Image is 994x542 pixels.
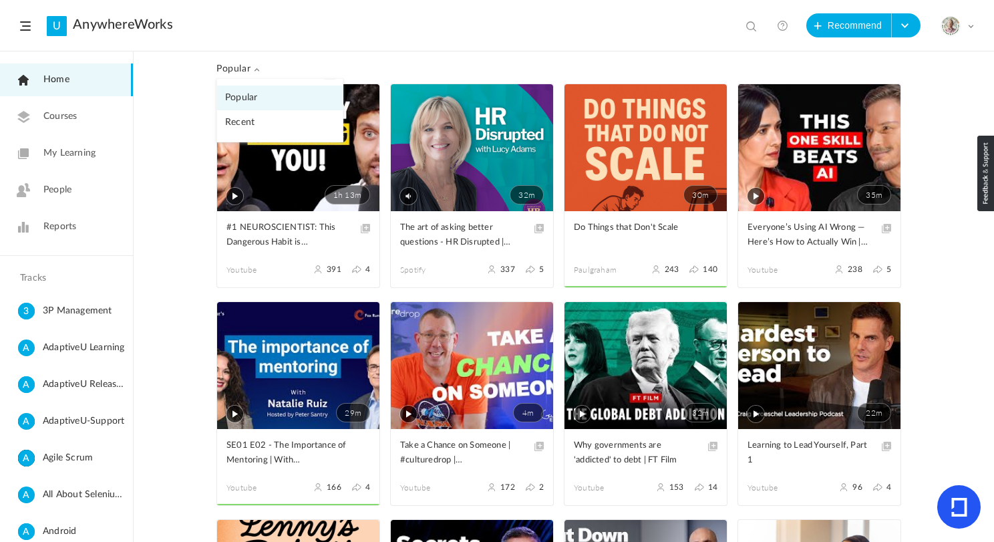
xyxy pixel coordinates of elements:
cite: 3 [18,303,35,321]
a: 32m [564,302,727,429]
span: My Learning [43,146,96,160]
span: Courses [43,110,77,124]
h4: Tracks [20,273,110,284]
cite: A [18,340,35,358]
a: 22m [738,302,900,429]
span: AdaptiveU Learning [43,340,128,356]
span: 4m [513,403,544,422]
span: paulgraham [574,264,646,276]
span: 337 [500,265,515,274]
a: Everyone’s Using AI Wrong — Here’s How to Actually Win | Hugging Face CSO Explains [748,221,891,251]
span: 166 [327,483,341,492]
span: The art of asking better questions - HR Disrupted | Podcast on Spotify [400,221,524,250]
cite: A [18,450,35,468]
span: 32m [510,185,544,205]
a: 29m [217,302,379,429]
a: Learning to Lead Yourself, Part 1 [748,438,891,468]
span: All About Selenium Testing [43,487,128,503]
span: 14 [708,483,717,492]
span: 32m [683,403,717,422]
span: Youtube [226,482,299,494]
span: 35m [857,185,891,205]
img: julia-s-version-gybnm-profile-picture-frame-2024-template-16.png [941,17,960,35]
a: AnywhereWorks [73,17,173,33]
a: 30m [564,84,727,211]
img: loop_feedback_btn.png [977,136,994,211]
a: #1 NEUROSCIENTIST: This Dangerous Habit is DESTROYING Your MEMORY (Here’s How To Fix It FAST) [226,221,370,251]
a: 35m [738,84,900,211]
span: Android [43,523,128,540]
span: 153 [669,483,684,492]
span: 22m [857,403,891,422]
a: 1h 13m [217,84,379,211]
span: Youtube [748,264,820,276]
span: Youtube [574,482,646,494]
span: 243 [665,265,679,274]
span: Popular [216,63,261,75]
span: 140 [703,265,717,274]
a: The art of asking better questions - HR Disrupted | Podcast on Spotify [400,221,544,251]
span: 2 [539,483,544,492]
a: Popular [217,86,343,110]
span: 5 [886,265,891,274]
span: AdaptiveU Release Details [43,376,128,393]
span: 96 [852,483,862,492]
span: Youtube [400,482,472,494]
span: Everyone’s Using AI Wrong — Here’s How to Actually Win | Hugging Face CSO Explains [748,221,871,250]
a: Recent [217,110,343,135]
span: 4 [365,265,370,274]
a: 32m [391,84,553,211]
span: AdaptiveU-Support [43,413,128,430]
span: 1h 13m [325,185,370,205]
a: Take a Chance on Someone | #culturedrop | [PERSON_NAME] [400,438,544,468]
span: Spotify [400,264,472,276]
a: Why governments are 'addicted' to debt | FT Film [574,438,717,468]
cite: A [18,413,35,431]
span: SE01 E02 - The Importance of Mentoring | With [PERSON_NAME] [226,438,350,468]
span: #1 NEUROSCIENTIST: This Dangerous Habit is DESTROYING Your MEMORY (Here’s How To Fix It FAST) [226,221,350,250]
cite: A [18,523,35,541]
a: U [47,16,67,36]
a: SE01 E02 - The Importance of Mentoring | With [PERSON_NAME] [226,438,370,468]
span: Do Things that Don't Scale [574,221,697,235]
button: Recommend [806,13,892,37]
span: 4 [365,483,370,492]
cite: A [18,376,35,394]
span: Reports [43,220,76,234]
span: Take a Chance on Someone | #culturedrop | [PERSON_NAME] [400,438,524,468]
span: 30m [683,185,717,205]
span: Youtube [748,482,820,494]
span: 238 [848,265,862,274]
span: Learning to Lead Yourself, Part 1 [748,438,871,468]
span: 5 [539,265,544,274]
span: 3P Management [43,303,128,319]
span: 4 [886,483,891,492]
span: Home [43,73,69,87]
span: Why governments are 'addicted' to debt | FT Film [574,438,697,468]
a: 4m [391,302,553,429]
span: People [43,183,71,197]
span: Youtube [226,264,299,276]
span: Agile Scrum [43,450,128,466]
span: 172 [500,483,515,492]
span: 391 [327,265,341,274]
cite: A [18,487,35,505]
span: 29m [336,403,370,422]
a: Do Things that Don't Scale [574,221,717,251]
